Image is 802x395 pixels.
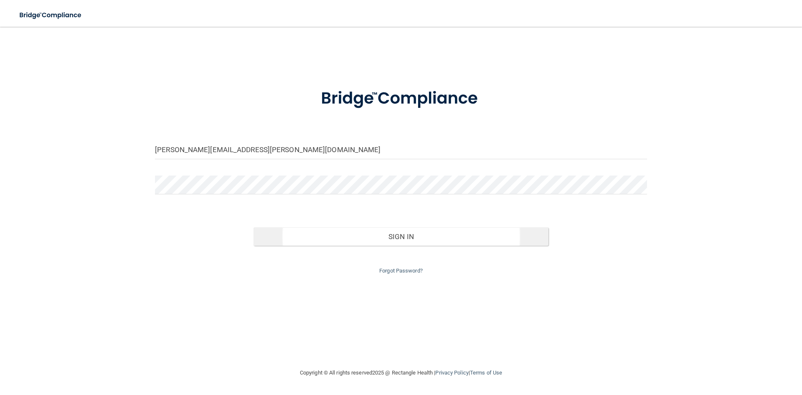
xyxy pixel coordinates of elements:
[13,7,89,24] img: bridge_compliance_login_screen.278c3ca4.svg
[304,77,498,120] img: bridge_compliance_login_screen.278c3ca4.svg
[254,227,549,246] button: Sign In
[249,359,553,386] div: Copyright © All rights reserved 2025 @ Rectangle Health | |
[657,336,792,369] iframe: Drift Widget Chat Controller
[155,140,647,159] input: Email
[379,268,423,274] a: Forgot Password?
[470,370,502,376] a: Terms of Use
[435,370,468,376] a: Privacy Policy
